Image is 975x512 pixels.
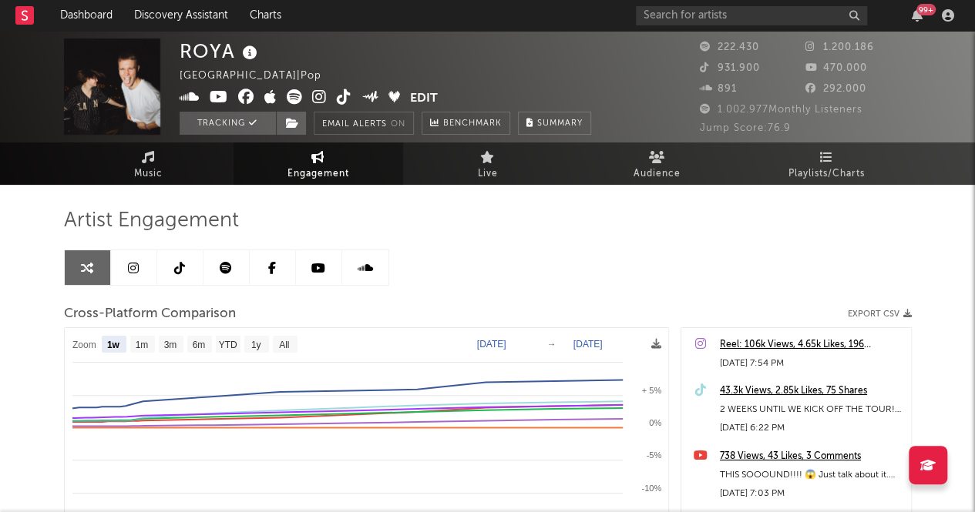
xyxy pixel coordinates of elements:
[518,112,591,135] button: Summary
[720,466,903,484] div: THIS SOOOUND!!!! 😱 Just talk about it. just talk..... #justtalk #newmusic #ohmyroya #electronicmusic
[912,9,923,22] button: 99+
[636,6,867,25] input: Search for artists
[720,484,903,503] div: [DATE] 7:03 PM
[641,386,661,395] text: + 5%
[700,123,791,133] span: Jump Score: 76.9
[134,165,163,183] span: Music
[742,142,912,185] a: Playlists/Charts
[72,340,96,350] text: Zoom
[314,112,414,135] button: Email AlertsOn
[287,165,349,183] span: Engagement
[848,310,912,319] button: Export CSV
[250,340,261,350] text: 1y
[443,115,502,133] span: Benchmark
[64,305,236,323] span: Cross-Platform Comparison
[391,120,405,129] em: On
[478,165,498,183] span: Live
[180,38,261,64] div: ROYA
[788,165,865,183] span: Playlists/Charts
[634,165,681,183] span: Audience
[805,63,867,73] span: 470.000
[180,112,276,135] button: Tracking
[537,119,583,128] span: Summary
[135,340,148,350] text: 1m
[805,42,874,52] span: 1.200.186
[64,212,239,230] span: Artist Engagement
[720,382,903,400] a: 43.3k Views, 2.85k Likes, 75 Shares
[192,340,205,350] text: 6m
[573,339,602,350] text: [DATE]
[700,105,862,115] span: 1.002.977 Monthly Listeners
[218,340,237,350] text: YTD
[805,84,866,94] span: 292.000
[700,84,737,94] span: 891
[700,42,759,52] span: 222.430
[720,354,903,373] div: [DATE] 7:54 PM
[106,340,119,350] text: 1w
[720,447,903,466] a: 738 Views, 43 Likes, 3 Comments
[234,142,403,185] a: Engagement
[649,418,661,427] text: 0%
[279,340,289,350] text: All
[646,450,661,460] text: -5%
[573,142,742,185] a: Audience
[700,63,760,73] span: 931.900
[916,4,936,15] div: 99 +
[720,419,903,437] div: [DATE] 6:22 PM
[410,89,438,109] button: Edit
[641,484,661,493] text: -10%
[720,400,903,419] div: 2 WEEKS UNTIL WE KICK OFF THE TOUR! 🤯 Come and join! Tickets are in bio 🤩 #ohmyroya #ontour #song...
[422,112,510,135] a: Benchmark
[403,142,573,185] a: Live
[546,339,556,350] text: →
[64,142,234,185] a: Music
[476,339,506,350] text: [DATE]
[720,336,903,354] a: Reel: 106k Views, 4.65k Likes, 196 Comments
[163,340,177,350] text: 3m
[180,67,339,85] div: [GEOGRAPHIC_DATA] | Pop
